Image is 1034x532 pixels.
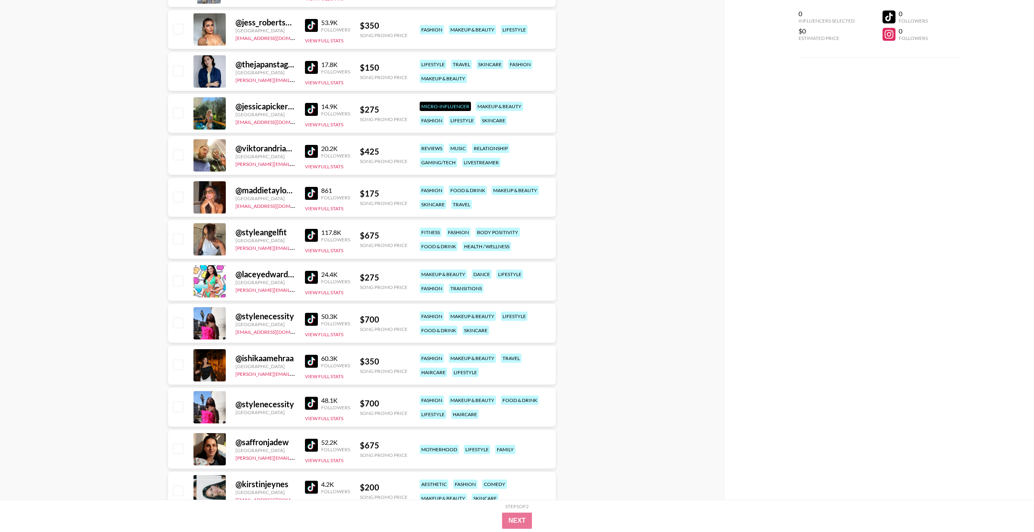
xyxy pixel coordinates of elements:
img: TikTok [305,397,318,410]
div: fashion [420,354,444,363]
div: [GEOGRAPHIC_DATA] [235,195,295,201]
div: [GEOGRAPHIC_DATA] [235,489,295,495]
div: Followers [321,27,350,33]
div: 53.9K [321,19,350,27]
div: reviews [420,144,444,153]
div: health / wellness [462,242,511,251]
div: makeup & beauty [449,354,496,363]
div: Song Promo Price [360,32,408,38]
button: View Full Stats [305,289,343,295]
div: lifestyle [449,116,475,125]
div: Followers [321,111,350,117]
div: Song Promo Price [360,368,408,374]
div: music [449,144,467,153]
div: Followers [321,362,350,369]
div: [GEOGRAPHIC_DATA] [235,363,295,369]
div: makeup & beauty [420,270,467,279]
div: 17.8K [321,61,350,69]
div: makeup & beauty [449,25,496,34]
iframe: Drift Widget Chat Controller [994,492,1024,522]
div: 0 [799,10,855,18]
div: Followers [899,18,928,24]
div: $ 350 [360,356,408,367]
div: @ laceyedwards90 [235,269,295,279]
div: Song Promo Price [360,158,408,164]
div: @ stylenecessity [235,399,295,409]
div: Song Promo Price [360,410,408,416]
div: @ jess_roberts0250 [235,17,295,27]
button: View Full Stats [305,457,343,463]
img: TikTok [305,313,318,326]
div: 48.1K [321,396,350,404]
button: View Full Stats [305,247,343,253]
div: @ saffronjadew [235,437,295,447]
div: fashion [453,480,477,489]
div: 861 [321,186,350,195]
div: $ 200 [360,482,408,492]
div: $ 275 [360,272,408,283]
a: [EMAIL_ADDRESS][DOMAIN_NAME] [235,201,317,209]
div: lifestyle [464,445,490,454]
div: Song Promo Price [360,452,408,458]
div: dance [472,270,492,279]
div: $ 425 [360,147,408,157]
div: @ thejapanstagram [235,59,295,69]
div: Micro-Influencer [420,102,471,111]
div: haircare [451,410,479,419]
div: $ 175 [360,189,408,199]
div: livestreamer [462,158,500,167]
div: fashion [420,284,444,293]
div: 0 [899,27,928,35]
button: View Full Stats [305,38,343,44]
button: View Full Stats [305,415,343,421]
img: TikTok [305,61,318,74]
div: [GEOGRAPHIC_DATA] [235,111,295,117]
div: skincare [480,116,507,125]
div: Followers [321,279,350,285]
div: relationship [472,144,509,153]
a: [PERSON_NAME][EMAIL_ADDRESS][DOMAIN_NAME] [235,285,355,293]
div: travel [451,200,472,209]
img: TikTok [305,103,318,116]
button: Next [502,513,532,529]
div: fashion [420,116,444,125]
a: [PERSON_NAME][EMAIL_ADDRESS][PERSON_NAME][DOMAIN_NAME] [235,369,393,377]
div: @ maddietaylorx2 [235,185,295,195]
div: $ 150 [360,63,408,73]
div: [GEOGRAPHIC_DATA] [235,153,295,159]
div: Followers [321,237,350,243]
div: 24.4K [321,270,350,279]
div: Song Promo Price [360,242,408,248]
div: food & drink [420,242,458,251]
div: Followers [321,446,350,452]
a: [EMAIL_ADDRESS][DOMAIN_NAME] [235,117,317,125]
div: food & drink [501,396,539,405]
div: haircare [420,368,447,377]
div: lifestyle [420,410,446,419]
div: makeup & beauty [476,102,523,111]
a: [PERSON_NAME][EMAIL_ADDRESS][DOMAIN_NAME] [235,453,355,461]
div: [GEOGRAPHIC_DATA] [235,447,295,453]
div: aesthetic [420,480,448,489]
div: lifestyle [452,368,479,377]
div: 117.8K [321,228,350,237]
div: Influencers Selected [799,18,855,24]
button: View Full Stats [305,373,343,379]
div: @ jessicapickersgill [235,101,295,111]
a: [PERSON_NAME][EMAIL_ADDRESS][PERSON_NAME][DOMAIN_NAME] [235,243,393,251]
a: [EMAIL_ADDRESS][DOMAIN_NAME] [235,327,317,335]
div: makeup & beauty [420,74,467,83]
div: makeup & beauty [449,312,496,321]
img: TikTok [305,439,318,452]
button: View Full Stats [305,331,343,337]
div: 0 [899,10,928,18]
div: 14.9K [321,103,350,111]
div: Followers [321,69,350,75]
button: View Full Stats [305,163,343,170]
div: fashion [508,60,532,69]
div: @ viktorandriaclips [235,143,295,153]
img: TikTok [305,145,318,158]
div: Followers [321,488,350,494]
div: motherhood [420,445,459,454]
div: skincare [462,326,489,335]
